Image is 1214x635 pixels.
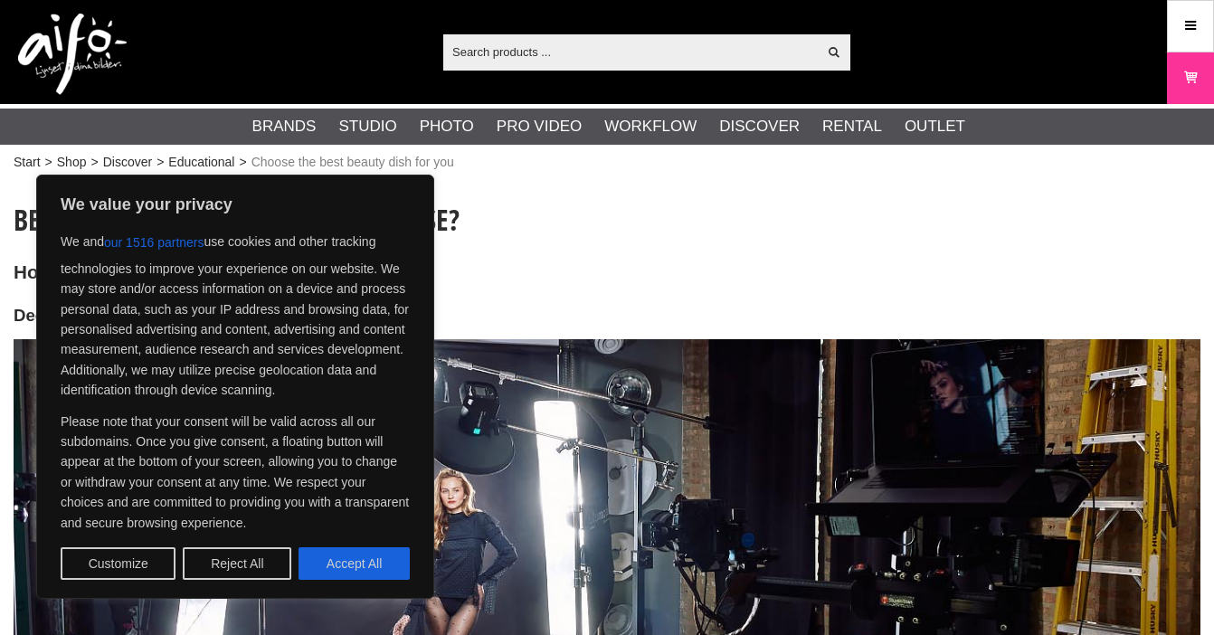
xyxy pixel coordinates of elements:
[443,38,817,65] input: Search products ...
[168,153,234,172] a: Educational
[57,153,87,172] a: Shop
[45,153,52,172] span: >
[14,153,41,172] a: Start
[61,547,175,580] button: Customize
[252,115,317,138] a: Brands
[156,153,164,172] span: >
[36,175,434,599] div: We value your privacy
[251,153,454,172] span: Choose the best beauty dish for you
[14,260,1200,286] h2: How to choose the best Beauty Dish for you
[822,115,882,138] a: Rental
[61,412,410,533] p: Please note that your consent will be valid across all our subdomains. Once you give consent, a f...
[420,115,474,138] a: Photo
[719,115,800,138] a: Discover
[905,115,965,138] a: Outlet
[14,304,1200,327] h3: Decoding the Secrets of Striking Portraits
[299,547,410,580] button: Accept All
[497,115,582,138] a: Pro Video
[338,115,396,138] a: Studio
[18,14,127,95] img: logo.png
[239,153,246,172] span: >
[14,200,1200,240] h1: Beauty Dish - Which one to choose?
[61,226,410,401] p: We and use cookies and other tracking technologies to improve your experience on our website. We ...
[604,115,697,138] a: Workflow
[90,153,98,172] span: >
[61,194,410,215] p: We value your privacy
[103,153,152,172] a: Discover
[104,226,204,259] button: our 1516 partners
[183,547,291,580] button: Reject All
